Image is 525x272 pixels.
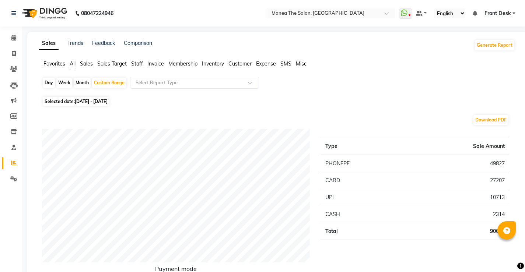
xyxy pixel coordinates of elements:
div: Day [43,78,55,88]
img: logo [19,3,69,24]
td: 49827 [406,155,509,172]
span: Invoice [147,60,164,67]
span: Sales [80,60,93,67]
button: Generate Report [475,40,514,50]
a: Comparison [124,40,152,46]
span: [DATE] - [DATE] [75,99,108,104]
span: Selected date: [43,97,109,106]
th: Sale Amount [406,138,509,155]
span: Front Desk [484,10,511,17]
div: Custom Range [92,78,126,88]
iframe: chat widget [494,243,518,265]
td: CASH [321,206,406,223]
b: 08047224946 [81,3,113,24]
td: 2314 [406,206,509,223]
a: Trends [67,40,83,46]
span: Staff [131,60,143,67]
a: Feedback [92,40,115,46]
span: Sales Target [97,60,127,67]
td: 90061 [406,223,509,240]
div: Week [56,78,72,88]
span: Misc [296,60,307,67]
td: 27207 [406,172,509,189]
span: Favorites [43,60,65,67]
span: SMS [280,60,291,67]
a: Sales [39,37,59,50]
th: Type [321,138,406,155]
span: Customer [228,60,252,67]
button: Download PDF [473,115,508,125]
td: PHONEPE [321,155,406,172]
span: Membership [168,60,197,67]
td: CARD [321,172,406,189]
div: Month [74,78,91,88]
td: UPI [321,189,406,206]
span: Inventory [202,60,224,67]
span: Expense [256,60,276,67]
span: All [70,60,76,67]
td: Total [321,223,406,240]
td: 10713 [406,189,509,206]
